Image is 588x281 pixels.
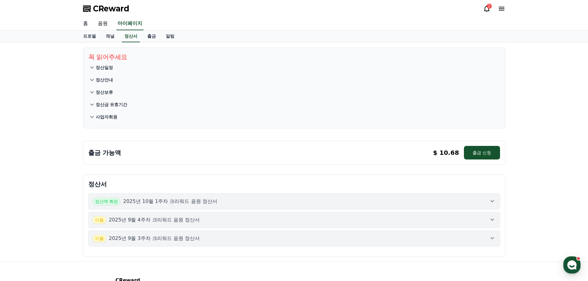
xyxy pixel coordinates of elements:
span: 정산액 확정 [92,197,121,205]
span: 이월 [92,234,106,242]
p: 2025년 9월 3주차 크리워드 음원 정산서 [109,235,200,242]
p: 꼭 읽어주세요 [88,53,500,61]
a: 출금 [142,31,161,42]
a: 2 [483,5,490,12]
p: 사업자회원 [96,114,117,120]
span: 이월 [92,216,106,224]
a: CReward [83,4,129,14]
p: 출금 가능액 [88,148,121,157]
a: 홈 [78,17,93,30]
a: 정산서 [122,31,140,42]
button: 정산보류 [88,86,500,98]
p: 정산안내 [96,77,113,83]
p: 정산보류 [96,89,113,95]
a: 설정 [80,196,119,211]
a: 음원 [93,17,113,30]
span: 대화 [56,205,64,210]
p: 정산일정 [96,64,113,71]
a: 대화 [41,196,80,211]
button: 정산안내 [88,74,500,86]
a: 알림 [161,31,179,42]
span: 설정 [95,205,103,210]
div: 2 [487,4,492,9]
span: 홈 [19,205,23,210]
button: 이월 2025년 9월 4주차 크리워드 음원 정산서 [88,212,500,228]
span: CReward [93,4,129,14]
a: 채널 [101,31,119,42]
a: 홈 [2,196,41,211]
p: 정산금 유효기간 [96,101,127,108]
button: 정산금 유효기간 [88,98,500,111]
button: 사업자회원 [88,111,500,123]
p: $ 10.68 [433,148,459,157]
p: 2025년 10월 1주차 크리워드 음원 정산서 [123,198,217,205]
p: 2025년 9월 4주차 크리워드 음원 정산서 [109,216,200,224]
button: 이월 2025년 9월 3주차 크리워드 음원 정산서 [88,230,500,246]
button: 정산일정 [88,61,500,74]
p: 정산서 [88,180,500,188]
a: 프로필 [78,31,101,42]
a: 마이페이지 [116,17,144,30]
button: 정산액 확정 2025년 10월 1주차 크리워드 음원 정산서 [88,193,500,209]
button: 출금 신청 [464,146,500,159]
